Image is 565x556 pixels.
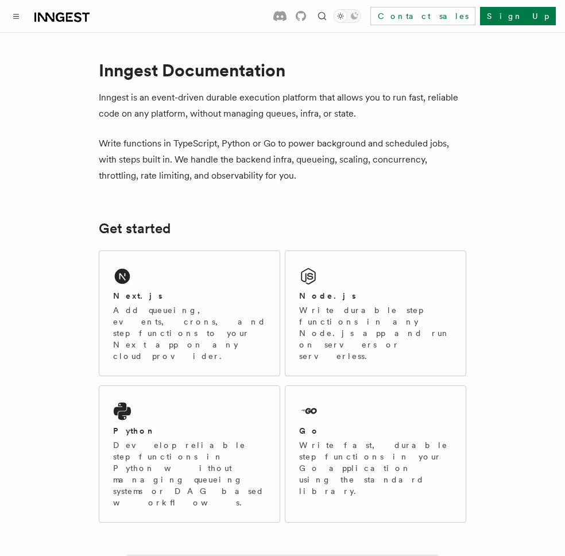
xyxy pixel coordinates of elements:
p: Add queueing, events, crons, and step functions to your Next app on any cloud provider. [113,304,266,362]
p: Write fast, durable step functions in your Go application using the standard library. [299,439,452,497]
p: Inngest is an event-driven durable execution platform that allows you to run fast, reliable code ... [99,90,466,122]
a: Contact sales [370,7,475,25]
a: Node.jsWrite durable step functions in any Node.js app and run on servers or serverless. [285,250,466,376]
h2: Next.js [113,290,162,302]
h2: Node.js [299,290,356,302]
a: GoWrite fast, durable step functions in your Go application using the standard library. [285,385,466,523]
h2: Go [299,425,320,437]
a: Get started [99,221,171,237]
button: Toggle navigation [9,9,23,23]
p: Develop reliable step functions in Python without managing queueing systems or DAG based workflows. [113,439,266,508]
a: Next.jsAdd queueing, events, crons, and step functions to your Next app on any cloud provider. [99,250,280,376]
p: Write durable step functions in any Node.js app and run on servers or serverless. [299,304,452,362]
button: Find something... [315,9,329,23]
a: Sign Up [480,7,556,25]
button: Toggle dark mode [334,9,361,23]
h1: Inngest Documentation [99,60,466,80]
a: PythonDevelop reliable step functions in Python without managing queueing systems or DAG based wo... [99,385,280,523]
p: Write functions in TypeScript, Python or Go to power background and scheduled jobs, with steps bu... [99,136,466,184]
h2: Python [113,425,156,437]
